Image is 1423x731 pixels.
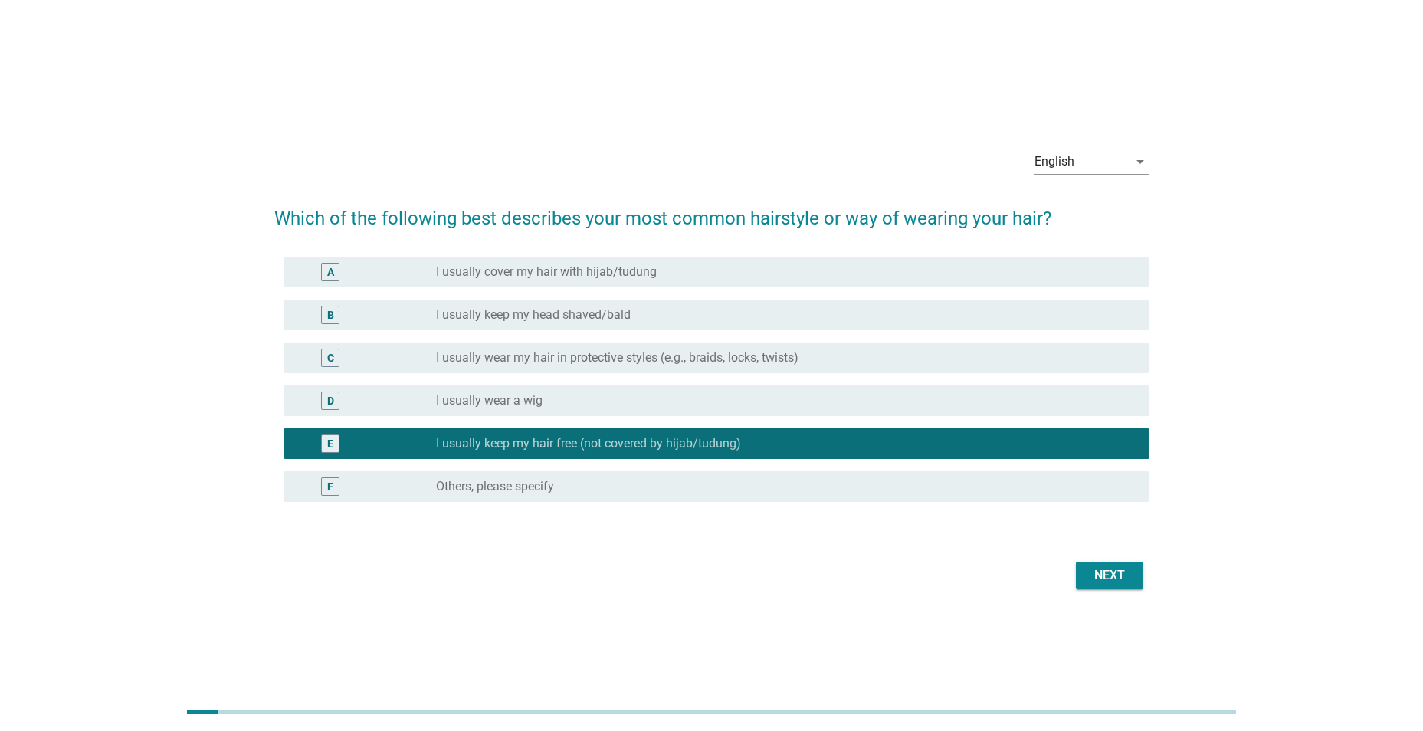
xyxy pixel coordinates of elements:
div: English [1034,155,1074,169]
div: C [327,350,334,366]
label: I usually keep my head shaved/bald [436,307,631,323]
div: D [327,393,334,409]
div: B [327,307,334,323]
label: I usually wear my hair in protective styles (e.g., braids, locks, twists) [436,350,798,365]
h2: Which of the following best describes your most common hairstyle or way of wearing your hair? [274,189,1149,232]
i: arrow_drop_down [1131,152,1149,171]
label: I usually keep my hair free (not covered by hijab/tudung) [436,436,741,451]
label: Others, please specify [436,479,554,494]
div: Next [1088,566,1131,585]
label: I usually wear a wig [436,393,543,408]
button: Next [1076,562,1143,589]
div: F [327,479,333,495]
div: E [327,436,333,452]
label: I usually cover my hair with hijab/tudung [436,264,657,280]
div: A [327,264,334,280]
